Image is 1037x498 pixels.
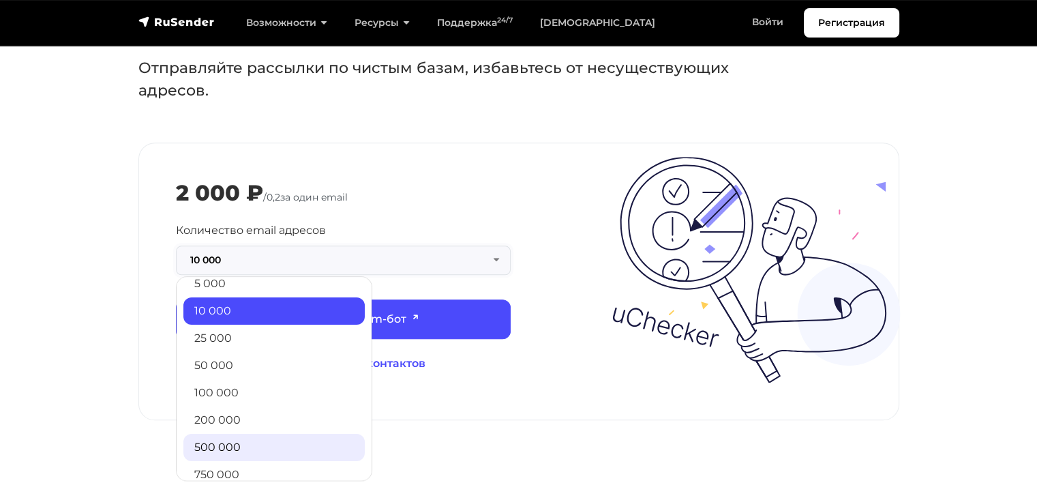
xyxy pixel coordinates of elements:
[263,191,348,203] span: / за один email
[183,352,365,379] a: 50 000
[138,15,215,29] img: RuSender
[267,191,280,203] span: 0,2
[183,325,365,352] a: 25 000
[183,297,365,325] a: 10 000
[526,9,669,37] a: [DEMOGRAPHIC_DATA]
[183,270,365,297] a: 5 000
[497,16,513,25] sup: 24/7
[423,9,526,37] a: Поддержка24/7
[176,246,511,275] button: 10 000
[341,9,423,37] a: Ресурсы
[738,8,797,36] a: Войти
[183,434,365,461] a: 500 000
[176,276,372,481] ul: 10 000
[176,222,326,239] label: Количество email адресов
[183,461,365,488] a: 750 000
[232,9,341,37] a: Возможности
[176,180,263,206] div: 2 000 ₽
[138,57,799,102] p: Отправляйте рассылки по чистым базам, избавьтесь от несуществующих адресов.
[183,379,365,407] a: 100 000
[804,8,899,38] a: Регистрация
[183,407,365,434] a: 200 000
